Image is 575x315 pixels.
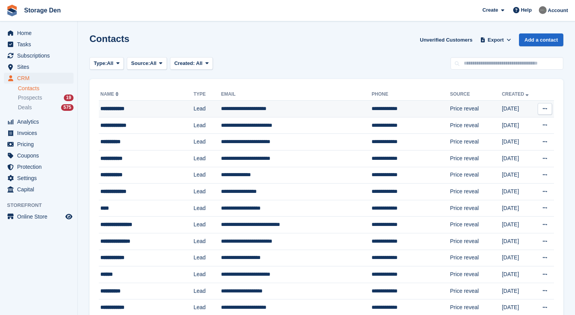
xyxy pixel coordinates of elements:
[4,73,74,84] a: menu
[450,200,502,217] td: Price reveal
[502,217,535,233] td: [DATE]
[17,211,64,222] span: Online Store
[502,150,535,167] td: [DATE]
[4,211,74,222] a: menu
[502,283,535,299] td: [DATE]
[502,233,535,250] td: [DATE]
[193,200,221,217] td: Lead
[502,266,535,283] td: [DATE]
[17,161,64,172] span: Protection
[4,28,74,38] a: menu
[4,161,74,172] a: menu
[4,50,74,61] a: menu
[4,39,74,50] a: menu
[479,33,513,46] button: Export
[221,88,372,101] th: Email
[193,283,221,299] td: Lead
[64,94,74,101] div: 19
[502,184,535,200] td: [DATE]
[17,173,64,184] span: Settings
[127,57,167,70] button: Source: All
[94,59,107,67] span: Type:
[4,139,74,150] a: menu
[17,116,64,127] span: Analytics
[7,201,77,209] span: Storefront
[17,128,64,138] span: Invoices
[488,36,504,44] span: Export
[17,139,64,150] span: Pricing
[521,6,532,14] span: Help
[170,57,213,70] button: Created: All
[17,61,64,72] span: Sites
[450,250,502,266] td: Price reveal
[4,128,74,138] a: menu
[100,91,120,97] a: Name
[193,266,221,283] td: Lead
[450,101,502,117] td: Price reveal
[193,134,221,150] td: Lead
[18,103,74,112] a: Deals 575
[193,150,221,167] td: Lead
[4,173,74,184] a: menu
[539,6,547,14] img: Brian Barbour
[519,33,563,46] a: Add a contact
[4,116,74,127] a: menu
[193,184,221,200] td: Lead
[502,167,535,184] td: [DATE]
[450,266,502,283] td: Price reveal
[450,167,502,184] td: Price reveal
[450,150,502,167] td: Price reveal
[18,85,74,92] a: Contacts
[450,233,502,250] td: Price reveal
[150,59,157,67] span: All
[193,101,221,117] td: Lead
[450,283,502,299] td: Price reveal
[450,88,502,101] th: Source
[17,73,64,84] span: CRM
[482,6,498,14] span: Create
[18,104,32,111] span: Deals
[17,28,64,38] span: Home
[64,212,74,221] a: Preview store
[131,59,150,67] span: Source:
[17,39,64,50] span: Tasks
[17,150,64,161] span: Coupons
[4,61,74,72] a: menu
[450,134,502,150] td: Price reveal
[450,184,502,200] td: Price reveal
[6,5,18,16] img: stora-icon-8386f47178a22dfd0bd8f6a31ec36ba5ce8667c1dd55bd0f319d3a0aa187defe.svg
[193,233,221,250] td: Lead
[4,150,74,161] a: menu
[502,117,535,134] td: [DATE]
[450,217,502,233] td: Price reveal
[502,200,535,217] td: [DATE]
[61,104,74,111] div: 575
[193,217,221,233] td: Lead
[548,7,568,14] span: Account
[417,33,475,46] a: Unverified Customers
[4,184,74,195] a: menu
[193,250,221,266] td: Lead
[193,88,221,101] th: Type
[18,94,74,102] a: Prospects 19
[107,59,114,67] span: All
[196,60,203,66] span: All
[193,117,221,134] td: Lead
[450,117,502,134] td: Price reveal
[89,57,124,70] button: Type: All
[174,60,195,66] span: Created:
[89,33,130,44] h1: Contacts
[502,101,535,117] td: [DATE]
[502,250,535,266] td: [DATE]
[502,91,530,97] a: Created
[18,94,42,101] span: Prospects
[17,50,64,61] span: Subscriptions
[193,167,221,184] td: Lead
[372,88,450,101] th: Phone
[502,134,535,150] td: [DATE]
[17,184,64,195] span: Capital
[21,4,64,17] a: Storage Den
